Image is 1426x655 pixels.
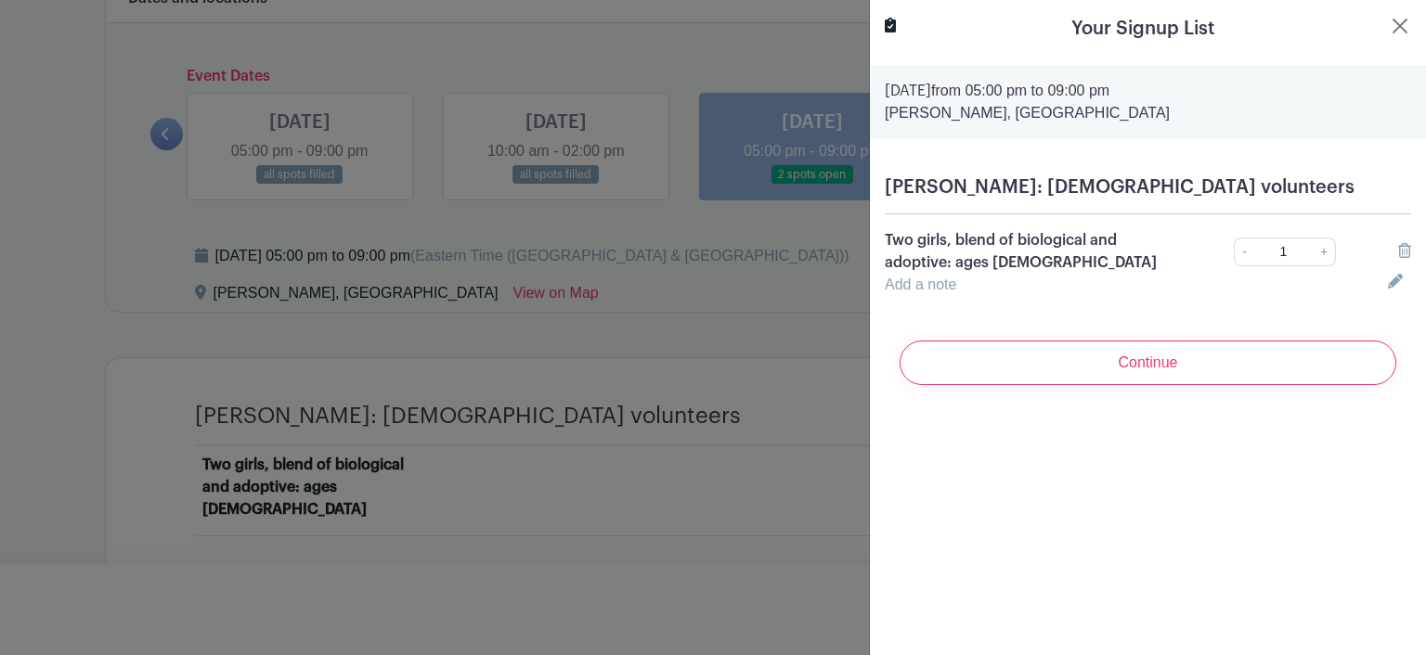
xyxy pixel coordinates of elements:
a: Add a note [885,276,956,292]
button: Close [1389,15,1411,37]
h5: [PERSON_NAME]: [DEMOGRAPHIC_DATA] volunteers [885,176,1411,199]
a: + [1313,238,1336,266]
input: Continue [900,340,1396,385]
h5: Your Signup List [1071,15,1214,43]
strong: [DATE] [885,83,931,98]
p: from 05:00 pm to 09:00 pm [885,80,1411,102]
a: - [1234,238,1254,266]
p: Two girls, blend of biological and adoptive: ages [DEMOGRAPHIC_DATA] [885,229,1183,274]
p: [PERSON_NAME], [GEOGRAPHIC_DATA] [885,102,1411,124]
